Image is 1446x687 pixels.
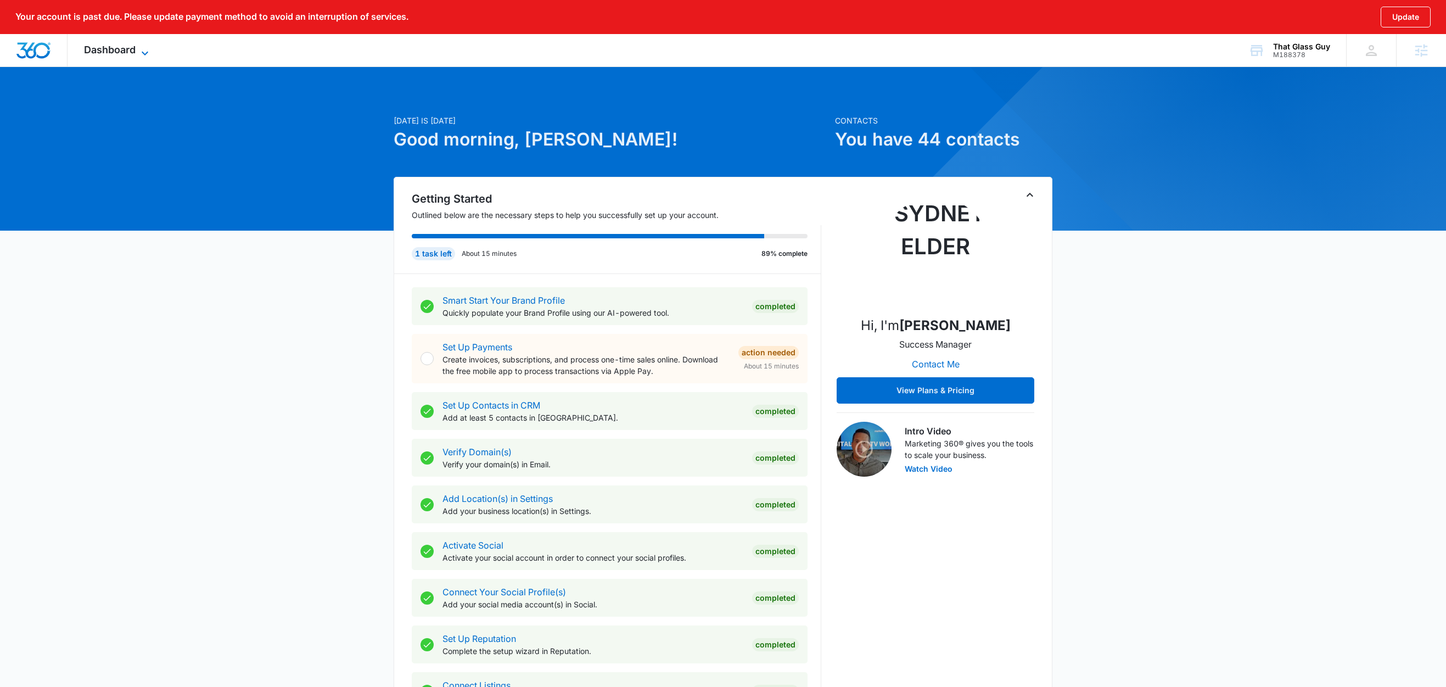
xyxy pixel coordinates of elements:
strong: [PERSON_NAME] [899,317,1011,333]
p: Contacts [835,115,1052,126]
p: Marketing 360® gives you the tools to scale your business. [905,438,1034,461]
span: Dashboard [84,44,136,55]
button: Update [1381,7,1431,27]
a: Set Up Contacts in CRM [442,400,540,411]
p: Your account is past due. Please update payment method to avoid an interruption of services. [15,12,408,22]
p: 89% complete [761,249,808,259]
p: Hi, I'm [861,316,1011,336]
p: Activate your social account in order to connect your social profiles. [442,552,743,563]
div: Dashboard [68,34,168,66]
a: Smart Start Your Brand Profile [442,295,565,306]
p: Complete the setup wizard in Reputation. [442,645,743,657]
p: Success Manager [899,338,972,351]
a: Connect Your Social Profile(s) [442,587,566,597]
h1: Good morning, [PERSON_NAME]! [394,126,828,153]
p: Create invoices, subscriptions, and process one-time sales online. Download the free mobile app t... [442,354,730,377]
a: Set Up Payments [442,342,512,353]
button: View Plans & Pricing [837,377,1034,404]
p: Quickly populate your Brand Profile using our AI-powered tool. [442,307,743,319]
p: Add at least 5 contacts in [GEOGRAPHIC_DATA]. [442,412,743,423]
div: 1 task left [412,247,455,260]
p: Verify your domain(s) in Email. [442,459,743,470]
div: Completed [752,451,799,465]
button: Watch Video [905,465,952,473]
p: Add your social media account(s) in Social. [442,599,743,610]
p: Add your business location(s) in Settings. [442,505,743,517]
h2: Getting Started [412,191,821,207]
div: Completed [752,300,799,313]
a: Activate Social [442,540,503,551]
p: About 15 minutes [462,249,517,259]
button: Toggle Collapse [1023,188,1036,202]
div: Completed [752,638,799,651]
p: Outlined below are the necessary steps to help you successfully set up your account. [412,209,821,221]
img: Sydney Elder [881,197,990,307]
button: Contact Me [901,351,971,377]
div: Action Needed [738,346,799,359]
div: account id [1273,51,1330,59]
a: Verify Domain(s) [442,446,512,457]
img: Intro Video [837,422,892,477]
div: account name [1273,42,1330,51]
p: [DATE] is [DATE] [394,115,828,126]
h1: You have 44 contacts [835,126,1052,153]
a: Add Location(s) in Settings [442,493,553,504]
div: Completed [752,591,799,605]
div: Completed [752,545,799,558]
a: Set Up Reputation [442,633,516,644]
div: Completed [752,498,799,511]
h3: Intro Video [905,425,1034,438]
span: About 15 minutes [744,361,799,371]
div: Completed [752,405,799,418]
